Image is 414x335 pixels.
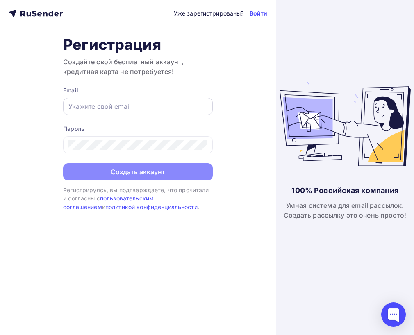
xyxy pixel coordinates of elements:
div: Email [63,86,213,94]
h3: Создайте свой бесплатный аккаунт, кредитная карта не потребуется! [63,57,213,76]
h1: Регистрация [63,36,213,54]
input: Укажите свой email [68,101,207,111]
div: 100% Российская компания [291,186,398,196]
a: политикой конфиденциальности [105,203,198,210]
div: Пароль [63,125,213,133]
a: Войти [250,9,268,18]
a: пользовательским соглашением [63,195,154,210]
div: Уже зарегистрированы? [174,9,244,18]
button: Создать аккаунт [63,163,213,180]
div: Регистрируясь, вы подтверждаете, что прочитали и согласны с и . [63,186,213,211]
div: Умная система для email рассылок. Создать рассылку это очень просто! [284,200,406,220]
